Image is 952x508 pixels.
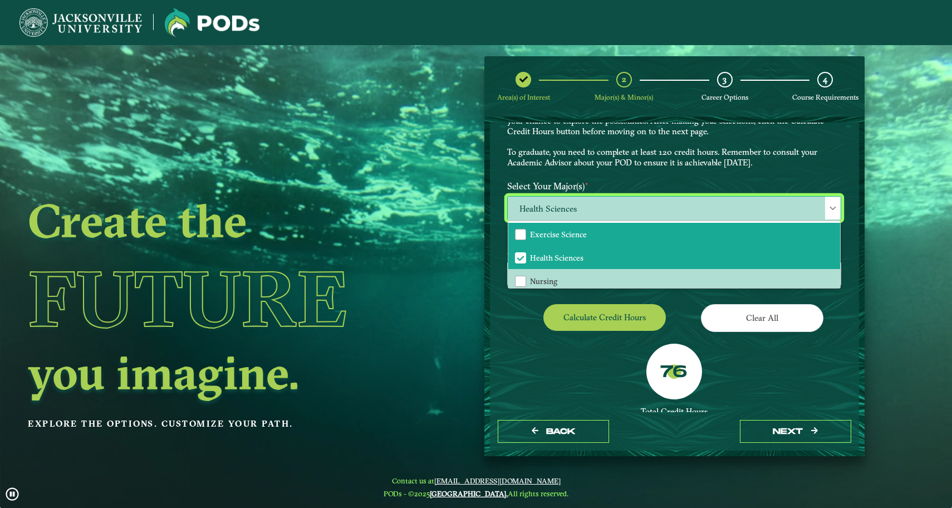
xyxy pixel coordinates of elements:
button: Back [498,420,609,443]
span: 4 [823,74,827,85]
p: Explore the options. Customize your path. [28,416,401,432]
label: Select Your Major(s) [499,176,850,197]
button: Calculate credit hours [543,304,666,330]
button: next [740,420,851,443]
button: Clear All [701,304,823,331]
span: Health Sciences [508,197,841,221]
sup: ⋆ [585,179,589,188]
span: 3 [723,74,727,85]
span: Nursing [530,276,557,286]
span: Exercise Science [530,229,587,240]
a: [GEOGRAPHIC_DATA]. [430,489,508,498]
h2: Create the [28,197,401,244]
span: 2 [622,74,626,85]
span: Health Sciences [530,253,583,263]
span: Area(s) of Interest [497,93,550,101]
li: Exercise Science [508,223,840,246]
label: 76 [660,362,688,383]
div: Total Credit Hours [507,407,841,417]
li: Nursing [508,269,840,292]
span: Back [546,427,576,436]
span: PODs - ©2025 All rights reserved. [384,489,568,498]
p: Choose your major(s) and minor(s) in the dropdown windows below to create a POD. This is your cha... [507,105,841,168]
img: Jacksonville University logo [19,8,142,37]
a: [EMAIL_ADDRESS][DOMAIN_NAME] [434,476,561,485]
label: Select Your Minor(s) [499,241,850,262]
span: Major(s) & Minor(s) [595,93,653,101]
span: Course Requirements [792,93,858,101]
span: Contact us at [384,476,568,485]
span: Career Options [701,93,748,101]
h2: you imagine. [28,349,401,396]
li: Health Sciences [508,246,840,270]
img: Jacksonville University logo [165,8,259,37]
p: Please select at least one Major [507,223,841,234]
h1: Future [28,248,401,349]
